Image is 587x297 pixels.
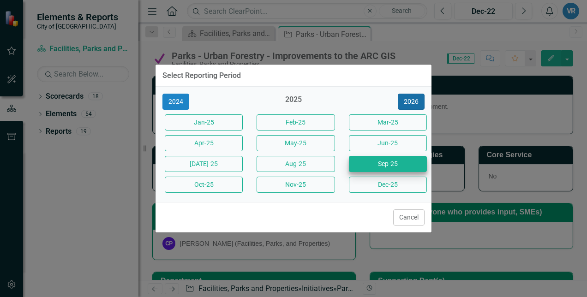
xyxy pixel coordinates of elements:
[165,114,243,131] button: Jan-25
[349,114,427,131] button: Mar-25
[254,95,332,110] div: 2025
[162,71,241,80] div: Select Reporting Period
[165,156,243,172] button: [DATE]-25
[162,94,189,110] button: 2024
[349,135,427,151] button: Jun-25
[349,177,427,193] button: Dec-25
[349,156,427,172] button: Sep-25
[257,156,335,172] button: Aug-25
[257,177,335,193] button: Nov-25
[165,177,243,193] button: Oct-25
[398,94,425,110] button: 2026
[393,209,425,226] button: Cancel
[165,135,243,151] button: Apr-25
[257,135,335,151] button: May-25
[257,114,335,131] button: Feb-25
